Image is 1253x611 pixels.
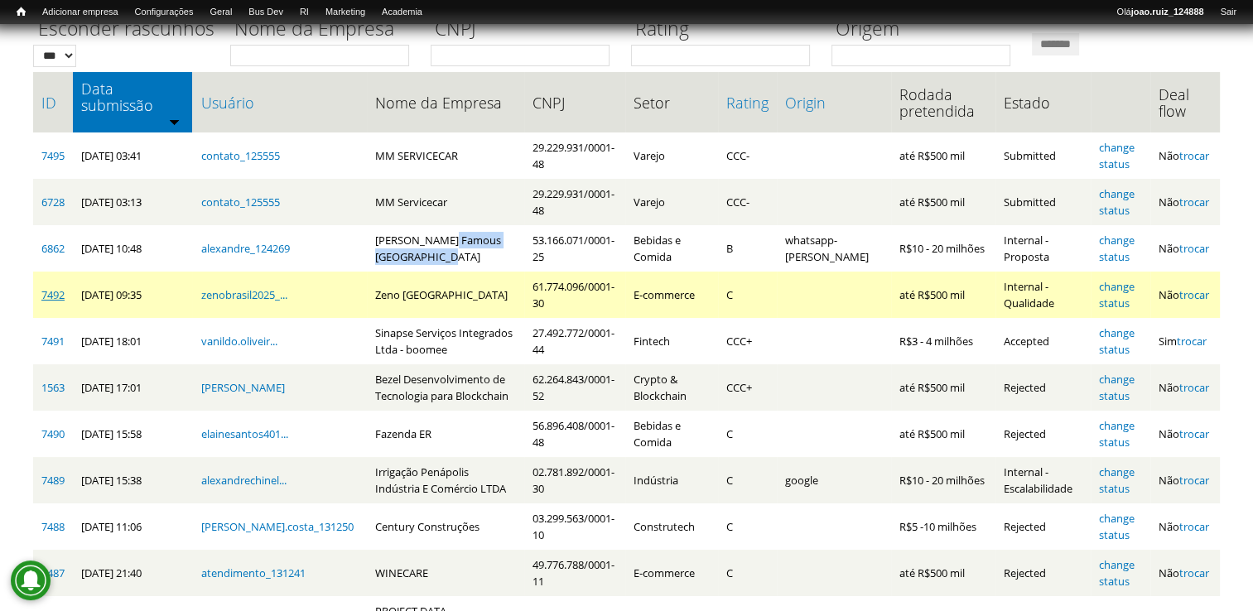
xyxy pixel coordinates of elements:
[41,519,65,534] a: 7488
[891,364,995,411] td: até R$500 mil
[891,72,995,132] th: Rodada pretendida
[317,4,373,21] a: Marketing
[200,565,305,580] a: atendimento_131241
[73,457,192,503] td: [DATE] 15:38
[891,225,995,272] td: R$10 - 20 milhões
[41,426,65,441] a: 7490
[995,411,1091,457] td: Rejected
[1099,372,1135,403] a: change status
[524,364,625,411] td: 62.264.843/0001-52
[41,195,65,209] a: 6728
[73,272,192,318] td: [DATE] 09:35
[995,457,1091,503] td: Internal - Escalabilidade
[1177,334,1207,349] a: trocar
[200,426,287,441] a: elainesantos401...
[625,318,719,364] td: Fintech
[718,457,777,503] td: C
[524,503,625,550] td: 03.299.563/0001-10
[718,272,777,318] td: C
[367,72,524,132] th: Nome da Empresa
[200,241,289,256] a: alexandre_124269
[230,15,420,45] label: Nome da Empresa
[777,225,890,272] td: whatsapp-[PERSON_NAME]
[995,132,1091,179] td: Submitted
[367,503,524,550] td: Century Construções
[73,411,192,457] td: [DATE] 15:58
[625,457,719,503] td: Indústria
[625,225,719,272] td: Bebidas e Comida
[1179,565,1209,580] a: trocar
[995,364,1091,411] td: Rejected
[1179,519,1209,534] a: trocar
[726,94,769,111] a: Rating
[73,132,192,179] td: [DATE] 03:41
[891,550,995,596] td: até R$500 mil
[373,4,431,21] a: Academia
[1099,557,1135,589] a: change status
[1150,411,1220,457] td: Não
[41,94,65,111] a: ID
[201,4,240,21] a: Geral
[524,132,625,179] td: 29.229.931/0001-48
[41,380,65,395] a: 1563
[73,318,192,364] td: [DATE] 18:01
[1150,503,1220,550] td: Não
[127,4,202,21] a: Configurações
[367,179,524,225] td: MM Servicecar
[891,503,995,550] td: R$5 -10 milhões
[73,503,192,550] td: [DATE] 11:06
[240,4,292,21] a: Bus Dev
[200,334,277,349] a: vanildo.oliveir...
[431,15,620,45] label: CNPJ
[73,550,192,596] td: [DATE] 21:40
[1179,195,1209,209] a: trocar
[1131,7,1204,17] strong: joao.ruiz_124888
[1099,325,1135,357] a: change status
[1150,272,1220,318] td: Não
[995,225,1091,272] td: Internal - Proposta
[200,287,287,302] a: zenobrasil2025_...
[367,132,524,179] td: MM SERVICECAR
[1212,4,1245,21] a: Sair
[41,334,65,349] a: 7491
[1099,186,1135,218] a: change status
[995,72,1091,132] th: Estado
[995,272,1091,318] td: Internal - Qualidade
[41,473,65,488] a: 7489
[1150,457,1220,503] td: Não
[1179,426,1209,441] a: trocar
[1099,418,1135,450] a: change status
[891,411,995,457] td: até R$500 mil
[33,15,219,45] label: Esconder rascunhos
[891,179,995,225] td: até R$500 mil
[524,72,625,132] th: CNPJ
[1150,364,1220,411] td: Não
[1179,148,1209,163] a: trocar
[367,225,524,272] td: [PERSON_NAME] Famous [GEOGRAPHIC_DATA]
[292,4,317,21] a: RI
[891,318,995,364] td: R$3 - 4 milhões
[625,503,719,550] td: Construtech
[1179,473,1209,488] a: trocar
[625,550,719,596] td: E-commerce
[625,364,719,411] td: Crypto & Blockchain
[718,503,777,550] td: C
[777,457,890,503] td: google
[1150,318,1220,364] td: Sim
[718,364,777,411] td: CCC+
[367,411,524,457] td: Fazenda ER
[1099,233,1135,264] a: change status
[524,179,625,225] td: 29.229.931/0001-48
[524,225,625,272] td: 53.166.071/0001-25
[1150,550,1220,596] td: Não
[524,318,625,364] td: 27.492.772/0001-44
[1179,380,1209,395] a: trocar
[625,132,719,179] td: Varejo
[1150,132,1220,179] td: Não
[995,550,1091,596] td: Rejected
[1150,179,1220,225] td: Não
[73,179,192,225] td: [DATE] 03:13
[200,94,359,111] a: Usuário
[367,550,524,596] td: WINECARE
[367,457,524,503] td: Irrigação Penápolis Indústria E Comércio LTDA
